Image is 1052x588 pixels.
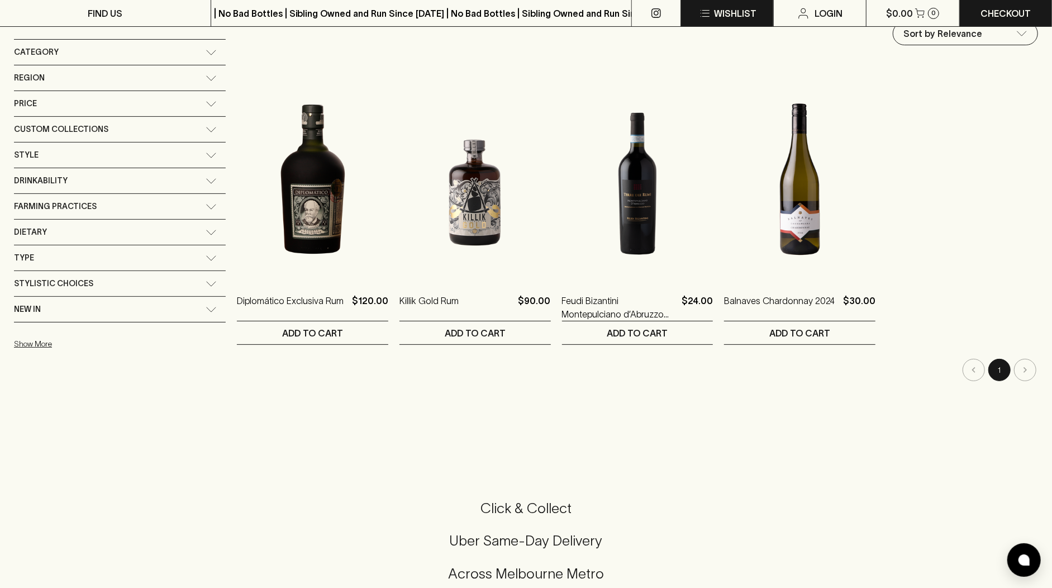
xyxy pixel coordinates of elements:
span: Style [14,148,39,162]
p: Login [815,7,842,20]
div: Price [14,91,226,116]
p: Checkout [980,7,1031,20]
a: Diplomático Exclusiva Rum [237,294,344,321]
div: Dietary [14,220,226,245]
div: Stylistic Choices [14,271,226,296]
div: Drinkability [14,168,226,193]
div: Farming Practices [14,194,226,219]
p: FIND US [88,7,122,20]
button: ADD TO CART [399,321,551,344]
span: Dietary [14,225,47,239]
button: ADD TO CART [724,321,875,344]
p: ADD TO CART [769,326,830,340]
p: Sort by Relevance [903,27,982,40]
span: Type [14,251,34,265]
div: Custom Collections [14,117,226,142]
div: Style [14,143,226,168]
div: Category [14,40,226,65]
h5: Uber Same-Day Delivery [13,532,1039,550]
button: ADD TO CART [237,321,388,344]
span: Stylistic Choices [14,277,93,291]
span: Region [14,71,45,85]
p: ADD TO CART [282,326,343,340]
img: Killik Gold Rum [399,82,551,277]
div: Type [14,245,226,271]
img: Diplomático Exclusiva Rum [237,82,388,277]
div: Region [14,65,226,91]
span: Price [14,97,37,111]
h5: Click & Collect [13,499,1039,518]
img: bubble-icon [1018,554,1030,566]
span: Category [14,45,59,59]
div: Sort by Relevance [893,22,1037,45]
nav: pagination navigation [237,359,1038,381]
a: Balnaves Chardonnay 2024 [724,294,835,321]
p: ADD TO CART [607,326,668,340]
button: Show More [14,333,160,355]
img: Balnaves Chardonnay 2024 [724,82,875,277]
h5: Across Melbourne Metro [13,565,1039,583]
p: $0.00 [886,7,913,20]
img: Feudi Bizantini Montepulciano d’Abruzzo Terre dei Rumi 2022 [562,82,713,277]
span: Farming Practices [14,200,97,214]
div: New In [14,297,226,322]
p: 0 [931,10,936,16]
button: page 1 [988,359,1011,381]
a: Feudi Bizantini Montepulciano d’Abruzzo [GEOGRAPHIC_DATA][PERSON_NAME] 2022 [562,294,678,321]
span: New In [14,302,41,316]
p: $120.00 [352,294,388,321]
button: ADD TO CART [562,321,713,344]
p: $30.00 [843,294,875,321]
p: ADD TO CART [445,326,506,340]
span: Custom Collections [14,122,108,136]
p: Wishlist [714,7,756,20]
p: $90.00 [518,294,551,321]
a: Killik Gold Rum [399,294,459,321]
span: Drinkability [14,174,68,188]
p: $24.00 [682,294,713,321]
